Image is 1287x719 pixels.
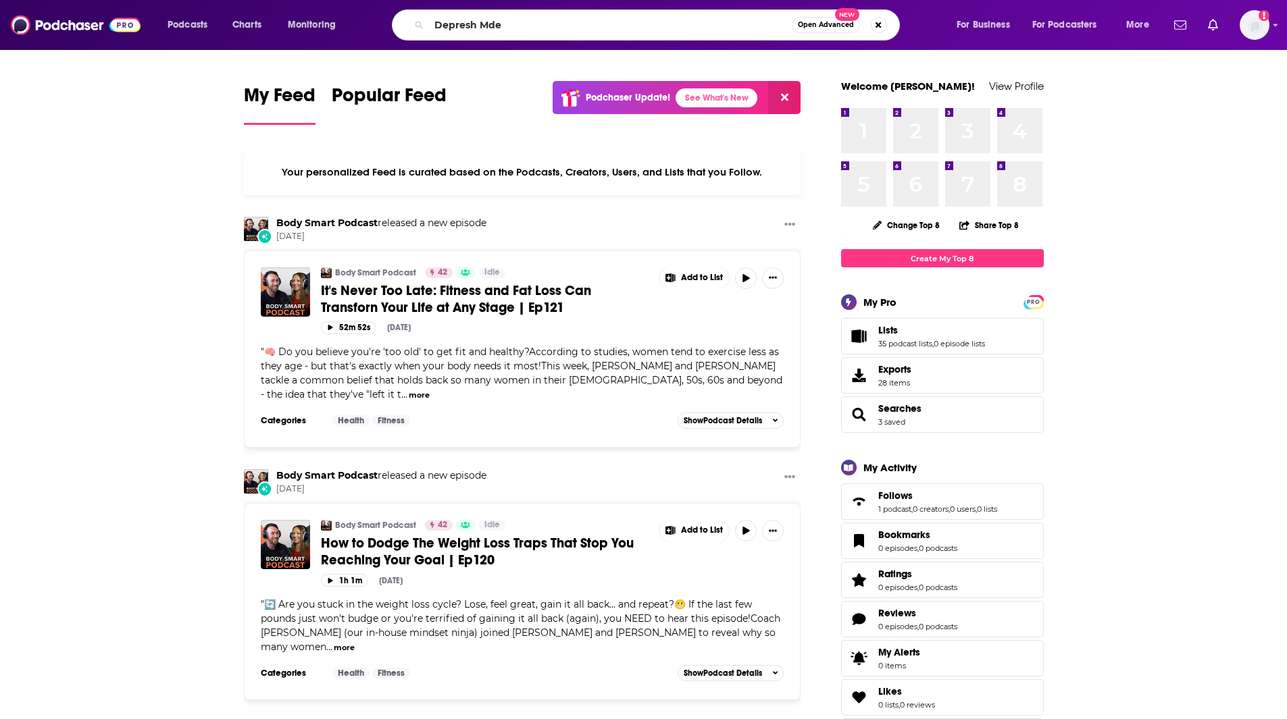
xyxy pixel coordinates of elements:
span: 42 [438,518,447,532]
a: Follows [878,489,997,502]
a: Bookmarks [846,531,873,550]
button: more [409,390,430,401]
svg: Add a profile image [1259,10,1269,21]
span: Ratings [841,562,1044,598]
a: Ratings [846,570,873,589]
a: Lists [878,324,985,336]
span: , [911,504,913,514]
a: My Feed [244,84,316,125]
a: Show notifications dropdown [1169,14,1192,36]
span: It's Never Too Late: Fitness and Fat Loss Can Transforn Your Life at Any Stage | Ep121 [321,282,591,316]
span: For Podcasters [1032,16,1097,34]
a: Reviews [846,610,873,629]
a: Welcome [PERSON_NAME]! [841,80,975,92]
a: Likes [846,688,873,707]
span: Reviews [841,601,1044,637]
span: 42 [438,266,447,279]
h3: released a new episode [276,469,486,482]
span: Open Advanced [798,22,854,28]
img: User Profile [1240,10,1269,40]
button: Open AdvancedNew [792,17,860,33]
button: Show More Button [762,267,784,289]
a: It's Never Too Late: Fitness and Fat Loss Can Transforn Your Life at Any Stage | Ep121 [261,267,310,317]
a: 0 episode lists [934,339,985,348]
img: Body Smart Podcast [244,469,268,494]
a: Idle [479,267,505,278]
span: My Alerts [846,649,873,668]
p: Podchaser Update! [586,92,670,103]
a: 0 episodes [878,583,917,592]
span: PRO [1026,297,1042,307]
span: My Feed [244,84,316,115]
a: Reviews [878,607,957,619]
span: Likes [878,685,902,697]
a: Ratings [878,568,957,580]
span: Exports [878,363,911,375]
span: , [976,504,977,514]
div: [DATE] [379,576,403,585]
span: 0 items [878,661,920,670]
a: Health [332,668,370,678]
span: Show Podcast Details [684,668,762,678]
div: Your personalized Feed is curated based on the Podcasts, Creators, Users, and Lists that you Follow. [244,149,801,195]
a: See What's New [676,88,757,107]
a: Exports [841,357,1044,394]
a: 0 creators [913,504,949,514]
h3: Categories [261,668,322,678]
a: Body Smart Podcast [276,217,378,229]
a: 0 episodes [878,543,917,553]
img: How to Dodge The Weight Loss Traps That Stop You Reaching Your Goal | Ep120 [261,520,310,569]
span: ... [401,388,407,400]
span: , [917,543,919,553]
span: Ratings [878,568,912,580]
span: Popular Feed [332,84,447,115]
a: Fitness [372,668,410,678]
a: 3 saved [878,417,905,427]
a: Popular Feed [332,84,447,125]
span: , [899,700,900,710]
span: Reviews [878,607,916,619]
a: My Alerts [841,640,1044,676]
a: It's Never Too Late: Fitness and Fat Loss Can Transforn Your Life at Any Stage | Ep121 [321,282,649,316]
div: My Activity [863,461,917,474]
a: Likes [878,685,935,697]
span: [DATE] [276,483,486,495]
img: Podchaser - Follow, Share and Rate Podcasts [11,12,141,38]
button: Show More Button [659,520,730,541]
a: Body Smart Podcast [244,217,268,241]
span: " [261,598,780,653]
span: , [917,583,919,592]
button: Show More Button [779,217,801,234]
button: Show More Button [779,469,801,486]
span: How to Dodge The Weight Loss Traps That Stop You Reaching Your Goal | Ep120 [321,535,634,568]
a: 0 lists [878,700,899,710]
a: Lists [846,327,873,346]
a: Searches [878,402,922,415]
div: New Episode [257,481,272,496]
a: 35 podcast lists [878,339,932,348]
button: Show More Button [762,520,784,541]
a: 0 podcasts [919,622,957,631]
span: , [932,339,934,348]
span: Likes [841,679,1044,716]
span: , [917,622,919,631]
button: Show profile menu [1240,10,1269,40]
h3: released a new episode [276,217,486,230]
button: open menu [158,14,225,36]
span: Lists [841,318,1044,354]
img: Body Smart Podcast [321,520,332,531]
a: Bookmarks [878,529,957,541]
a: Body Smart Podcast [335,520,416,531]
button: Show More Button [659,267,730,289]
span: Follows [841,483,1044,520]
div: New Episode [257,229,272,244]
span: For Business [957,16,1010,34]
a: Searches [846,405,873,424]
a: How to Dodge The Weight Loss Traps That Stop You Reaching Your Goal | Ep120 [321,535,649,568]
a: 0 episodes [878,622,917,631]
button: open menu [1117,14,1166,36]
